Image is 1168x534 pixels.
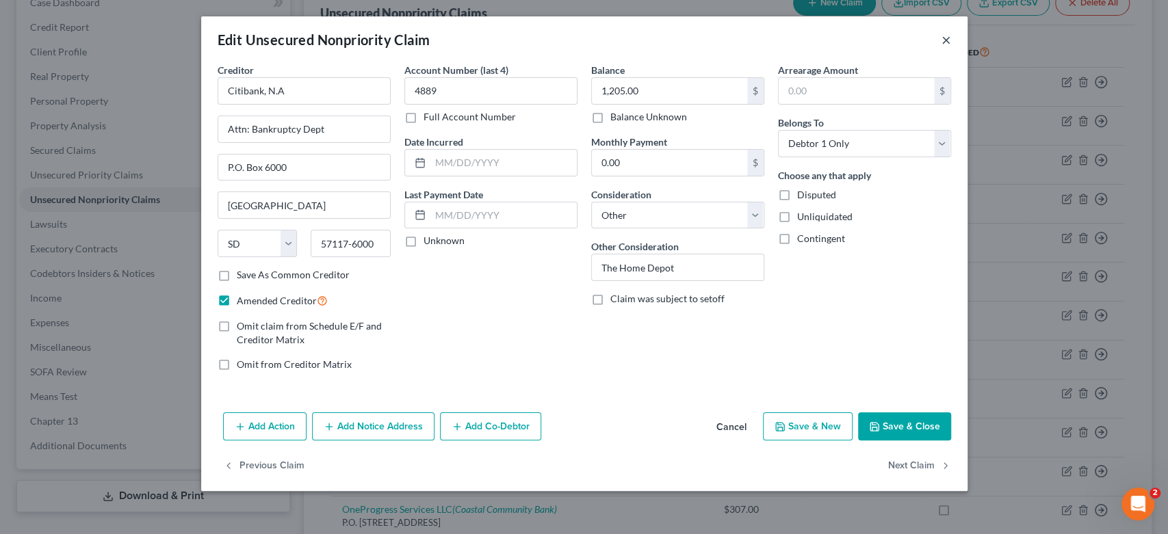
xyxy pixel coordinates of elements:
[591,239,679,254] label: Other Consideration
[312,412,434,441] button: Add Notice Address
[430,150,577,176] input: MM/DD/YYYY
[591,63,625,77] label: Balance
[797,232,845,244] span: Contingent
[218,192,390,218] input: Enter city...
[610,110,687,124] label: Balance Unknown
[778,117,824,129] span: Belongs To
[591,135,667,149] label: Monthly Payment
[218,30,430,49] div: Edit Unsecured Nonpriority Claim
[778,168,871,183] label: Choose any that apply
[942,31,951,48] button: ×
[404,187,483,202] label: Last Payment Date
[218,155,390,181] input: Apt, Suite, etc...
[218,116,390,142] input: Enter address...
[404,63,508,77] label: Account Number (last 4)
[858,412,951,441] button: Save & Close
[610,293,725,304] span: Claim was subject to setoff
[592,78,747,104] input: 0.00
[404,77,577,105] input: XXXX
[440,412,541,441] button: Add Co-Debtor
[747,78,764,104] div: $
[592,150,747,176] input: 0.00
[311,230,391,257] input: Enter zip...
[1121,488,1154,520] iframe: Intercom live chat
[888,451,951,480] button: Next Claim
[237,295,317,306] span: Amended Creditor
[797,189,836,200] span: Disputed
[218,64,254,76] span: Creditor
[705,414,757,441] button: Cancel
[747,150,764,176] div: $
[237,268,350,282] label: Save As Common Creditor
[223,451,304,480] button: Previous Claim
[218,77,391,105] input: Search creditor by name...
[779,78,934,104] input: 0.00
[430,202,577,228] input: MM/DD/YYYY
[223,412,307,441] button: Add Action
[1150,488,1160,498] span: 2
[934,78,950,104] div: $
[797,211,853,222] span: Unliquidated
[591,187,651,202] label: Consideration
[424,110,516,124] label: Full Account Number
[763,412,853,441] button: Save & New
[592,254,764,280] input: Specify...
[778,63,858,77] label: Arrearage Amount
[424,234,465,248] label: Unknown
[237,358,352,370] span: Omit from Creditor Matrix
[237,320,382,345] span: Omit claim from Schedule E/F and Creditor Matrix
[404,135,463,149] label: Date Incurred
